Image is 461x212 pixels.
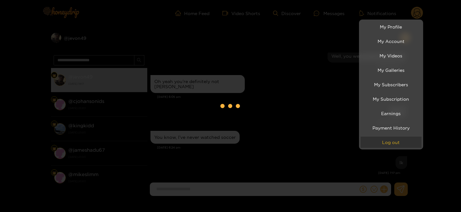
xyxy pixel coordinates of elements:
[361,79,422,90] a: My Subscribers
[361,122,422,133] a: Payment History
[361,21,422,32] a: My Profile
[361,50,422,61] a: My Videos
[361,36,422,47] a: My Account
[361,137,422,148] button: Log out
[361,64,422,76] a: My Galleries
[361,108,422,119] a: Earnings
[361,93,422,105] a: My Subscription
